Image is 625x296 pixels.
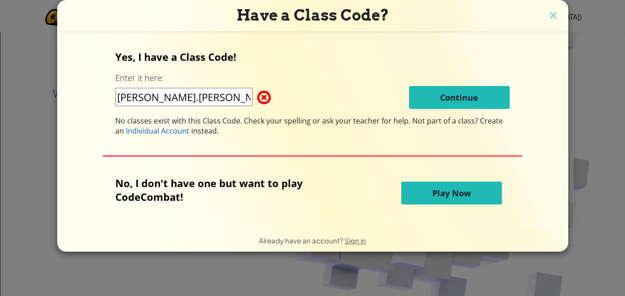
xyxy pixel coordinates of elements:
button: Continue [409,86,510,109]
div: Sort A > Z [4,22,621,30]
span: Continue [440,92,478,103]
img: close icon [547,9,559,23]
span: instead. [189,126,219,136]
label: Enter it here: [115,72,164,84]
p: Yes, I have a Class Code! [115,50,510,64]
span: No classes exist with this Class Code. Check your spelling or ask your teacher for help. [115,116,412,126]
div: Move To ... [4,38,621,46]
span: Not part of a class? Create an [115,116,503,136]
div: Sort New > Old [4,30,621,38]
div: Options [4,54,621,63]
div: Delete [4,46,621,54]
span: Already have an account? [259,236,345,245]
span: Play Now [432,188,471,199]
p: No, I don't have one but want to play CodeCombat! [115,176,348,204]
button: Play Now [401,182,502,205]
input: Search outlines [4,12,85,22]
a: Sign in [345,236,366,245]
div: Sign out [4,63,621,71]
span: Have a Class Code? [237,6,389,24]
div: Home [4,4,191,12]
span: Individual Account [126,126,189,136]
